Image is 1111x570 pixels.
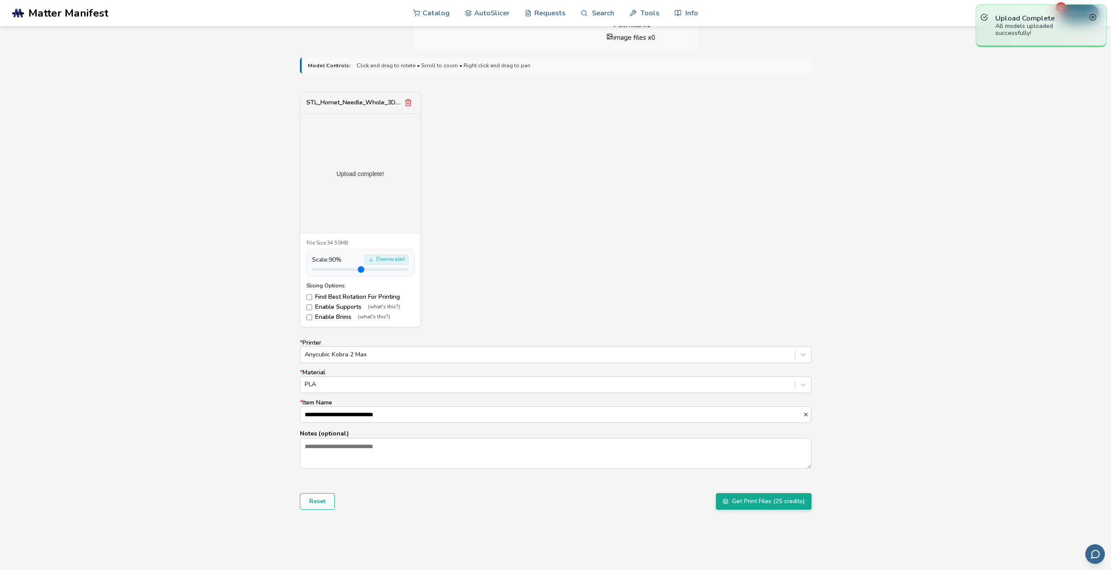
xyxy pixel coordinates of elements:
[368,304,400,310] span: (what's this?)
[357,62,530,69] span: Click and drag to rotate • Scroll to zoom • Right click and drag to pan
[365,255,409,265] div: Downscaled
[306,240,414,246] div: File Size: 34.50MB
[306,314,312,320] input: Enable Brims(what's this?)
[300,493,335,510] button: Reset
[312,256,341,263] span: Scale: 90 %
[358,314,390,320] span: (what's this?)
[995,14,1087,23] p: Upload Complete
[337,170,384,177] div: Upload complete!
[300,369,812,393] label: Material
[300,339,812,363] label: Printer
[308,62,351,69] strong: Model Controls:
[306,304,414,311] label: Enable Supports
[28,7,108,19] span: Matter Manifest
[306,294,414,301] label: Find Best Rotation For Printing
[995,23,1087,37] div: All models uploaded successfully!
[1085,544,1105,564] button: Send feedback via email
[571,33,691,42] li: image files x 0
[306,99,402,106] div: STL_Hornet_Needle_Whole_3Dermon.stl
[300,399,812,423] label: Item Name
[803,411,811,418] button: *Item Name
[306,283,414,289] div: Slicing Options:
[300,407,803,422] input: *Item Name
[716,493,812,510] button: Get Print Files (25 credits)
[300,439,811,468] textarea: Notes (optional)
[306,294,312,300] input: Find Best Rotation For Printing
[306,304,312,310] input: Enable Supports(what's this?)
[306,314,414,321] label: Enable Brims
[402,97,414,109] button: Remove model
[300,429,812,438] p: Notes (optional)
